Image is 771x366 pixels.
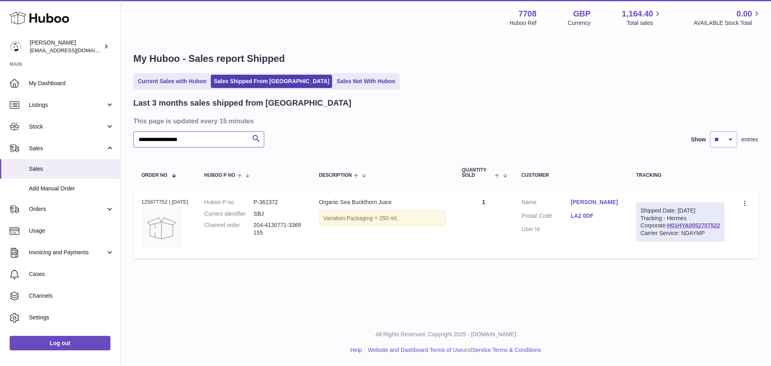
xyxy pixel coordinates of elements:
[691,136,706,143] label: Show
[29,80,114,87] span: My Dashboard
[636,202,724,242] div: Tracking - Hermes Corporate:
[622,8,663,27] a: 1,164.40 Total sales
[522,198,571,208] dt: Name
[365,346,541,354] li: and
[29,145,106,152] span: Sales
[640,229,720,237] div: Carrier Service: NDAYMP
[736,8,752,19] span: 0.00
[30,47,118,53] span: [EMAIL_ADDRESS][DOMAIN_NAME]
[319,173,352,178] span: Description
[29,205,106,213] span: Orders
[204,210,254,218] dt: Current identifier
[693,8,761,27] a: 0.00 AVAILABLE Stock Total
[334,75,398,88] a: Sales Not With Huboo
[518,8,536,19] strong: 7708
[351,347,362,353] a: Help
[472,347,541,353] a: Service Terms & Conditions
[741,136,758,143] span: entries
[462,168,493,178] span: Quantity Sold
[522,225,571,233] dt: User Id
[29,270,114,278] span: Cases
[622,8,653,19] span: 1,164.40
[571,212,620,220] a: LA2 0DF
[319,198,446,206] div: Organic Sea Buckthorn Juice
[211,75,332,88] a: Sales Shipped From [GEOGRAPHIC_DATA]
[636,173,724,178] div: Tracking
[626,19,662,27] span: Total sales
[29,123,106,131] span: Stock
[29,101,106,109] span: Listings
[29,185,114,192] span: Add Manual Order
[133,98,351,108] h2: Last 3 months sales shipped from [GEOGRAPHIC_DATA]
[141,173,167,178] span: Order No
[204,198,254,206] dt: Huboo P no
[29,314,114,321] span: Settings
[253,221,303,237] dd: 204-4130771-3369155
[568,19,591,27] div: Currency
[29,165,114,173] span: Sales
[319,210,446,227] div: Variation:
[522,212,571,222] dt: Postal Code
[667,222,720,229] a: H01HYA0052707522
[454,190,514,258] td: 1
[133,52,758,65] h1: My Huboo - Sales report Shipped
[29,249,106,256] span: Invoicing and Payments
[10,336,110,350] a: Log out
[253,198,303,206] dd: P-362372
[347,215,398,221] span: Packaging = 250 ml;
[573,8,590,19] strong: GBP
[204,221,254,237] dt: Channel order
[127,331,765,338] p: All Rights Reserved. Copyright 2025 - [DOMAIN_NAME]
[10,41,22,53] img: internalAdmin-7708@internal.huboo.com
[640,207,720,215] div: Shipped Date: [DATE]
[510,19,536,27] div: Huboo Ref
[133,117,756,125] h3: This page is updated every 15 minutes
[693,19,761,27] span: AVAILABLE Stock Total
[30,39,102,54] div: [PERSON_NAME]
[135,75,209,88] a: Current Sales with Huboo
[29,292,114,300] span: Channels
[141,208,182,248] img: no-photo.jpg
[141,198,188,206] div: 125877752 | [DATE]
[368,347,463,353] a: Website and Dashboard Terms of Use
[29,227,114,235] span: Usage
[571,198,620,206] a: [PERSON_NAME]
[522,173,620,178] div: Customer
[253,210,303,218] dd: SBJ
[204,173,235,178] span: Huboo P no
